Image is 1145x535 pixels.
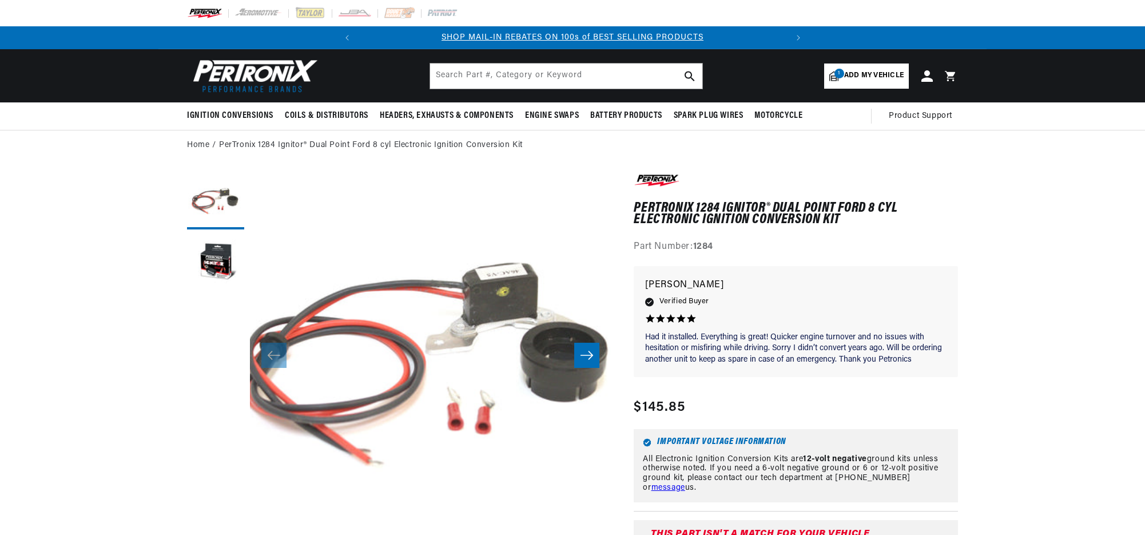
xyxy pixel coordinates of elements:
[574,343,599,368] button: Slide right
[279,102,374,129] summary: Coils & Distributors
[590,110,662,122] span: Battery Products
[374,102,519,129] summary: Headers, Exhausts & Components
[668,102,749,129] summary: Spark Plug Wires
[674,110,744,122] span: Spark Plug Wires
[643,455,949,493] p: All Electronic Ignition Conversion Kits are ground kits unless otherwise noted. If you need a 6-v...
[889,110,952,122] span: Product Support
[643,438,949,447] h6: Important Voltage Information
[359,31,787,44] div: Announcement
[261,343,287,368] button: Slide left
[803,455,867,463] strong: 12-volt negative
[187,139,958,152] nav: breadcrumbs
[677,64,702,89] button: search button
[651,484,685,492] a: message
[187,56,319,96] img: Pertronix
[659,295,709,308] span: Verified Buyer
[380,110,514,122] span: Headers, Exhausts & Components
[285,110,368,122] span: Coils & Distributors
[634,397,685,418] span: $145.85
[187,102,279,129] summary: Ignition Conversions
[889,102,958,130] summary: Product Support
[219,139,523,152] a: PerTronix 1284 Ignitor® Dual Point Ford 8 cyl Electronic Ignition Conversion Kit
[834,69,844,78] span: 1
[187,172,244,229] button: Load image 1 in gallery view
[844,70,904,81] span: Add my vehicle
[645,278,947,294] p: [PERSON_NAME]
[634,203,958,226] h1: PerTronix 1284 Ignitor® Dual Point Ford 8 cyl Electronic Ignition Conversion Kit
[525,110,579,122] span: Engine Swaps
[519,102,585,129] summary: Engine Swaps
[359,31,787,44] div: 1 of 2
[824,64,909,89] a: 1Add my vehicle
[336,26,359,49] button: Translation missing: en.sections.announcements.previous_announcement
[158,26,987,49] slideshow-component: Translation missing: en.sections.announcements.announcement_bar
[754,110,802,122] span: Motorcycle
[187,110,273,122] span: Ignition Conversions
[634,240,958,255] div: Part Number:
[693,242,713,251] strong: 1284
[749,102,808,129] summary: Motorcycle
[187,139,209,152] a: Home
[430,64,702,89] input: Search Part #, Category or Keyword
[787,26,810,49] button: Translation missing: en.sections.announcements.next_announcement
[442,33,703,42] a: SHOP MAIL-IN REBATES ON 100s of BEST SELLING PRODUCTS
[585,102,668,129] summary: Battery Products
[645,332,947,366] p: Had it installed. Everything is great! Quicker engine turnover and no issues with hesitation or m...
[187,235,244,292] button: Load image 2 in gallery view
